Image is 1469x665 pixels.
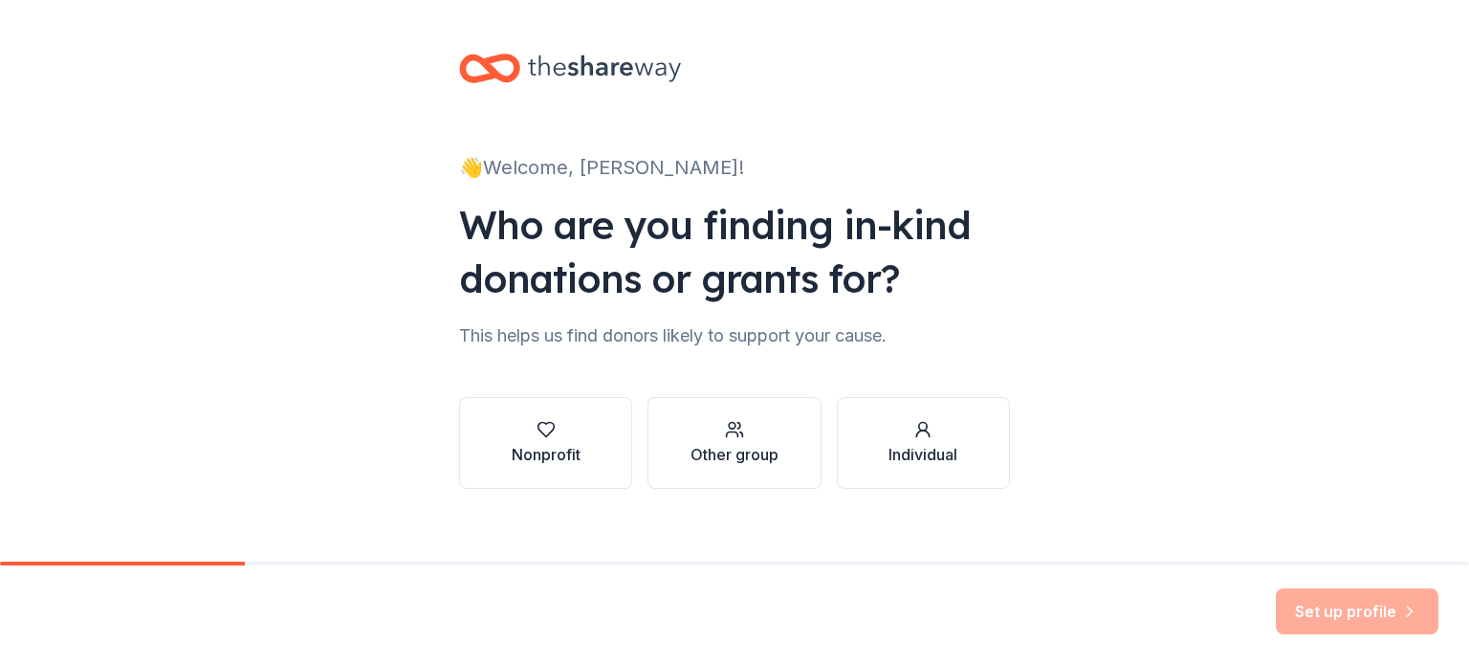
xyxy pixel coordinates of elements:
div: Individual [888,443,957,466]
button: Other group [647,397,821,489]
div: This helps us find donors likely to support your cause. [459,321,1010,351]
button: Nonprofit [459,397,632,489]
div: Who are you finding in-kind donations or grants for? [459,198,1010,305]
div: 👋 Welcome, [PERSON_NAME]! [459,152,1010,183]
button: Individual [837,397,1010,489]
div: Other group [691,443,778,466]
div: Nonprofit [512,443,581,466]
